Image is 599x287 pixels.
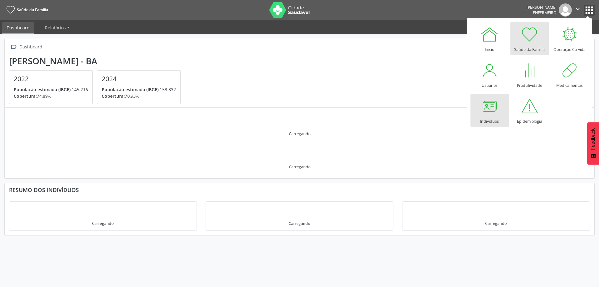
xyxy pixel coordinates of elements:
[102,75,176,83] h4: 2024
[14,93,88,99] p: 74,89%
[4,5,48,15] a: Saúde da Família
[102,93,176,99] p: 70,93%
[470,22,509,55] a: Início
[41,22,74,33] a: Relatórios
[2,22,34,34] a: Dashboard
[14,75,88,83] h4: 2022
[18,42,43,52] div: Dashboard
[289,221,310,226] div: Carregando
[470,94,509,127] a: Indivíduos
[572,3,584,17] button: 
[587,122,599,165] button: Feedback - Mostrar pesquisa
[102,86,176,93] p: 153.332
[550,58,589,91] a: Medicamentos
[527,5,557,10] div: [PERSON_NAME]
[45,25,66,31] span: Relatórios
[92,221,114,226] div: Carregando
[17,7,48,12] span: Saúde da Família
[14,87,72,92] span: População estimada (IBGE):
[289,131,310,136] div: Carregando
[574,6,581,12] i: 
[584,5,595,16] button: apps
[289,164,310,170] div: Carregando
[14,93,37,99] span: Cobertura:
[470,58,509,91] a: Usuários
[102,93,125,99] span: Cobertura:
[510,58,549,91] a: Produtividade
[590,128,596,150] span: Feedback
[9,186,590,193] div: Resumo dos indivíduos
[102,87,160,92] span: População estimada (IBGE):
[9,42,18,52] i: 
[9,56,185,66] div: [PERSON_NAME] - BA
[9,42,43,52] a:  Dashboard
[510,94,549,127] a: Epidemiologia
[533,10,557,15] span: Enfermeiro
[510,22,549,55] a: Saúde da Família
[559,3,572,17] img: img
[14,86,88,93] p: 145.216
[550,22,589,55] a: Operação Co-vida
[485,221,507,226] div: Carregando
